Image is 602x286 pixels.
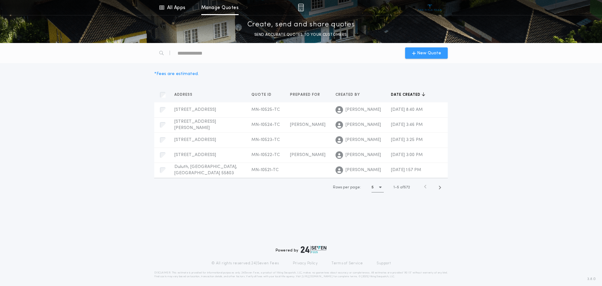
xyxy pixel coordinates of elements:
[372,182,384,192] button: 5
[251,122,280,127] span: MN-10524-TC
[302,275,333,278] a: [URL][DOMAIN_NAME]
[391,153,423,157] span: [DATE] 3:00 PM
[174,138,216,142] span: [STREET_ADDRESS]
[391,138,423,142] span: [DATE] 3:25 PM
[251,92,273,97] span: Quote ID
[377,261,391,266] a: Support
[298,4,304,11] img: img
[346,107,381,113] span: [PERSON_NAME]
[174,107,216,112] span: [STREET_ADDRESS]
[417,50,441,57] span: New Quote
[254,32,348,38] p: SEND ACCURATE QUOTES TO YOUR CUSTOMERS.
[346,137,381,143] span: [PERSON_NAME]
[251,107,280,112] span: MN-10525-TC
[393,186,395,189] span: 1
[405,47,448,59] button: New Quote
[174,92,197,98] button: Address
[174,119,216,130] span: [STREET_ADDRESS][PERSON_NAME]
[290,122,325,127] span: [PERSON_NAME]
[290,92,321,97] span: Prepared for
[251,168,279,172] span: MN-10521-TC
[391,122,423,127] span: [DATE] 3:46 PM
[247,20,355,30] p: Create, send and share quotes
[251,153,280,157] span: MN-10522-TC
[391,168,421,172] span: [DATE] 1:57 PM
[346,167,381,173] span: [PERSON_NAME]
[346,122,381,128] span: [PERSON_NAME]
[174,92,194,97] span: Address
[276,246,326,253] div: Powered by
[154,71,199,77] div: * Fees are estimated.
[333,186,361,189] span: Rows per page:
[587,276,596,282] span: 3.8.0
[418,4,442,11] img: vs-icon
[335,92,361,97] span: Created by
[397,186,399,189] span: 5
[293,261,318,266] a: Privacy Policy
[346,152,381,158] span: [PERSON_NAME]
[335,92,365,98] button: Created by
[391,92,425,98] button: Date created
[251,138,280,142] span: MN-10523-TC
[154,271,448,278] p: DISCLAIMER: This estimate is provided for informational purposes only. 24|Seven Fees, a product o...
[251,92,276,98] button: Quote ID
[174,165,237,175] span: Duluth, [GEOGRAPHIC_DATA], [GEOGRAPHIC_DATA] 55803
[301,246,326,253] img: logo
[372,184,374,191] h1: 5
[211,261,279,266] p: © All rights reserved. 24|Seven Fees
[174,153,216,157] span: [STREET_ADDRESS]
[391,107,423,112] span: [DATE] 8:40 AM
[400,185,410,190] span: of 572
[331,261,363,266] a: Terms of Service
[290,153,325,157] span: [PERSON_NAME]
[391,92,422,97] span: Date created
